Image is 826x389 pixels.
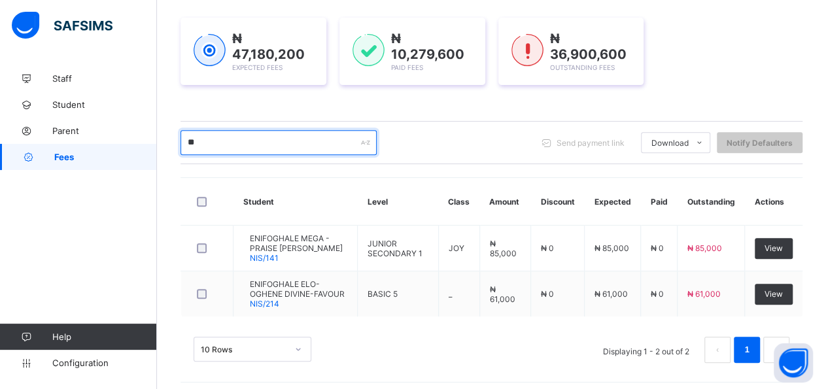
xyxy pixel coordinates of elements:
[449,289,452,299] span: _
[250,299,279,309] span: NIS/214
[391,31,464,62] span: ₦ 10,279,600
[52,358,156,368] span: Configuration
[557,138,625,148] span: Send payment link
[727,138,793,148] span: Notify Defaulters
[774,343,813,382] button: Open asap
[651,138,689,148] span: Download
[438,178,479,226] th: Class
[765,289,783,299] span: View
[651,289,664,299] span: ₦ 0
[550,31,627,62] span: ₦ 36,900,600
[368,289,398,299] span: BASIC 5
[593,337,699,363] li: Displaying 1 - 2 out of 2
[594,289,628,299] span: ₦ 61,000
[368,239,422,258] span: JUNIOR SECONDARY 1
[740,341,753,358] a: 1
[250,233,347,253] span: ENIFOGHALE MEGA - PRAISE [PERSON_NAME]
[52,99,157,110] span: Student
[640,178,677,226] th: Paid
[490,239,517,258] span: ₦ 85,000
[52,73,157,84] span: Staff
[449,243,464,253] span: JOY
[594,243,629,253] span: ₦ 85,000
[744,178,802,226] th: Actions
[584,178,640,226] th: Expected
[52,126,157,136] span: Parent
[201,345,287,354] div: 10 Rows
[763,337,789,363] button: next page
[511,34,543,67] img: outstanding-1.146d663e52f09953f639664a84e30106.svg
[763,337,789,363] li: 下一页
[704,337,731,363] li: 上一页
[391,63,423,71] span: Paid Fees
[250,253,279,263] span: NIS/141
[651,243,664,253] span: ₦ 0
[194,34,226,67] img: expected-1.03dd87d44185fb6c27cc9b2570c10499.svg
[541,289,554,299] span: ₦ 0
[52,331,156,342] span: Help
[734,337,760,363] li: 1
[250,279,347,299] span: ENIFOGHALE ELO-OGHENE DIVINE-FAVOUR
[232,31,305,62] span: ₦ 47,180,200
[550,63,615,71] span: Outstanding Fees
[765,243,783,253] span: View
[233,178,358,226] th: Student
[530,178,584,226] th: Discount
[541,243,554,253] span: ₦ 0
[54,152,157,162] span: Fees
[12,12,112,39] img: safsims
[353,34,385,67] img: paid-1.3eb1404cbcb1d3b736510a26bbfa3ccb.svg
[677,178,744,226] th: Outstanding
[490,284,515,304] span: ₦ 61,000
[687,243,722,253] span: ₦ 85,000
[358,178,438,226] th: Level
[479,178,530,226] th: Amount
[687,289,721,299] span: ₦ 61,000
[704,337,731,363] button: prev page
[232,63,283,71] span: Expected Fees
